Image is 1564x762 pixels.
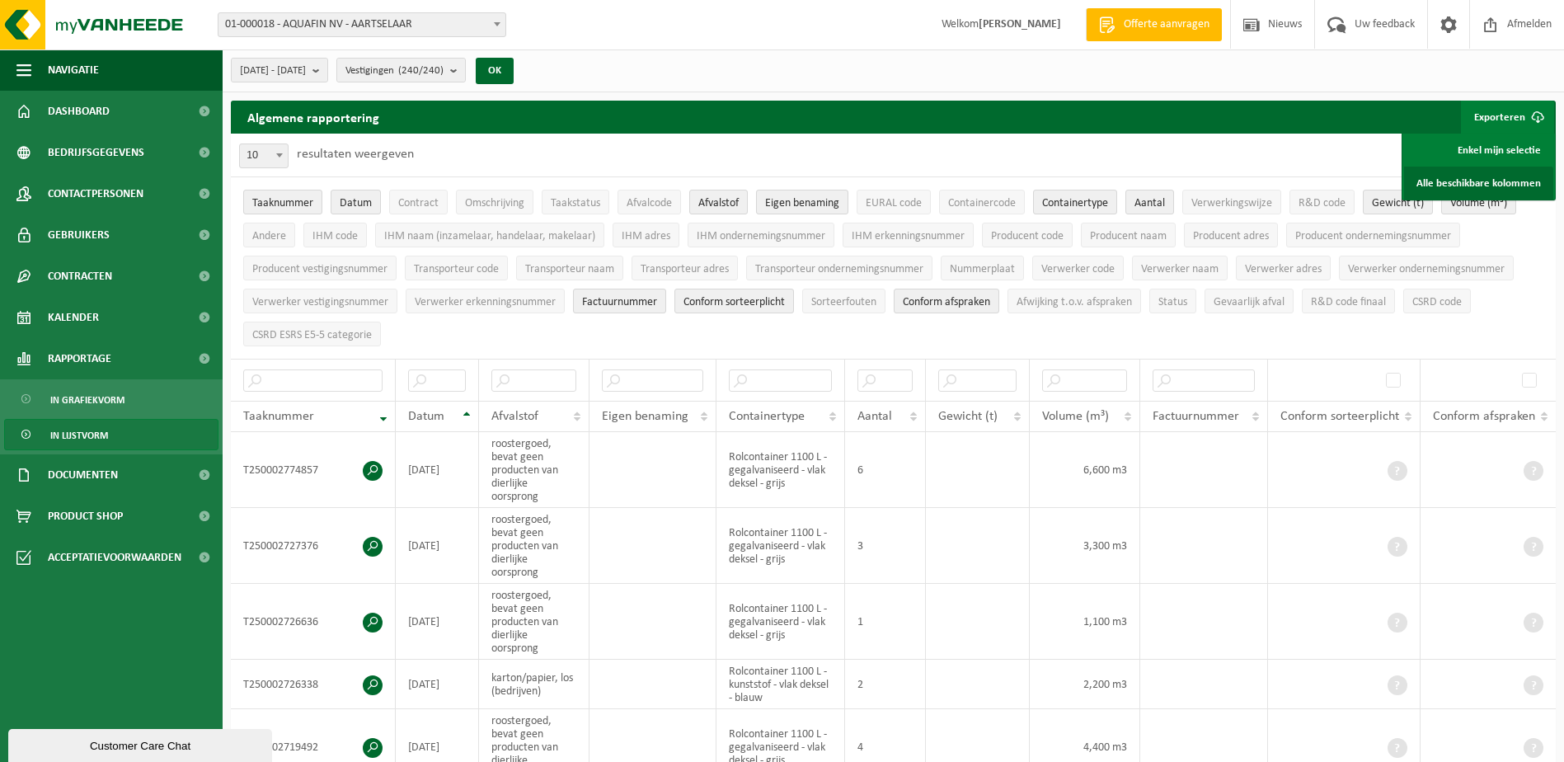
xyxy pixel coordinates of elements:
span: Bedrijfsgegevens [48,132,144,173]
h2: Algemene rapportering [231,101,396,134]
td: 6 [845,432,927,508]
strong: [PERSON_NAME] [979,18,1061,31]
a: In grafiekvorm [4,383,218,415]
span: EURAL code [866,197,922,209]
span: Status [1158,296,1187,308]
button: Verwerker ondernemingsnummerVerwerker ondernemingsnummer: Activate to sort [1339,256,1514,280]
button: ContainertypeContainertype: Activate to sort [1033,190,1117,214]
button: Producent codeProducent code: Activate to sort [982,223,1073,247]
td: T250002726338 [231,660,396,709]
span: Contract [398,197,439,209]
td: [DATE] [396,508,479,584]
button: AantalAantal: Activate to sort [1125,190,1174,214]
button: Producent vestigingsnummerProducent vestigingsnummer: Activate to sort [243,256,397,280]
span: Aantal [857,410,892,423]
a: Offerte aanvragen [1086,8,1222,41]
span: Transporteur code [414,263,499,275]
button: Verwerker adresVerwerker adres: Activate to sort [1236,256,1331,280]
span: Eigen benaming [765,197,839,209]
button: R&D codeR&amp;D code: Activate to sort [1289,190,1355,214]
td: roostergoed, bevat geen producten van dierlijke oorsprong [479,508,589,584]
td: [DATE] [396,584,479,660]
span: Verwerkingswijze [1191,197,1272,209]
span: Contracten [48,256,112,297]
button: IHM ondernemingsnummerIHM ondernemingsnummer: Activate to sort [688,223,834,247]
span: Vestigingen [345,59,444,83]
span: Gebruikers [48,214,110,256]
span: Datum [340,197,372,209]
button: CSRD codeCSRD code: Activate to sort [1403,289,1471,313]
button: TaakstatusTaakstatus: Activate to sort [542,190,609,214]
td: roostergoed, bevat geen producten van dierlijke oorsprong [479,584,589,660]
button: Volume (m³)Volume (m³): Activate to sort [1441,190,1516,214]
button: Verwerker codeVerwerker code: Activate to sort [1032,256,1124,280]
count: (240/240) [398,65,444,76]
button: Gewicht (t)Gewicht (t): Activate to sort [1363,190,1433,214]
span: Verwerker vestigingsnummer [252,296,388,308]
span: Afvalstof [491,410,538,423]
td: roostergoed, bevat geen producten van dierlijke oorsprong [479,432,589,508]
td: Rolcontainer 1100 L - kunststof - vlak deksel - blauw [716,660,845,709]
td: 1 [845,584,927,660]
td: 3 [845,508,927,584]
span: In lijstvorm [50,420,108,451]
button: R&D code finaalR&amp;D code finaal: Activate to sort [1302,289,1395,313]
td: T250002727376 [231,508,396,584]
span: Nummerplaat [950,263,1015,275]
button: Producent adresProducent adres: Activate to sort [1184,223,1278,247]
span: Omschrijving [465,197,524,209]
span: Rapportage [48,338,111,379]
span: [DATE] - [DATE] [240,59,306,83]
button: Gevaarlijk afval : Activate to sort [1205,289,1294,313]
span: Conform afspraken [1433,410,1535,423]
td: 1,100 m3 [1030,584,1140,660]
label: resultaten weergeven [297,148,414,161]
button: IHM erkenningsnummerIHM erkenningsnummer: Activate to sort [843,223,974,247]
button: Exporteren [1461,101,1554,134]
span: Afvalstof [698,197,739,209]
td: Rolcontainer 1100 L - gegalvaniseerd - vlak deksel - grijs [716,432,845,508]
span: Contactpersonen [48,173,143,214]
span: Kalender [48,297,99,338]
button: Transporteur ondernemingsnummerTransporteur ondernemingsnummer : Activate to sort [746,256,932,280]
button: TaaknummerTaaknummer: Activate to remove sorting [243,190,322,214]
button: Producent naamProducent naam: Activate to sort [1081,223,1176,247]
span: Afwijking t.o.v. afspraken [1017,296,1132,308]
span: Andere [252,230,286,242]
span: Factuurnummer [1153,410,1239,423]
td: 3,300 m3 [1030,508,1140,584]
td: [DATE] [396,432,479,508]
a: Alle beschikbare kolommen [1404,167,1553,200]
td: 2,200 m3 [1030,660,1140,709]
span: Verwerker adres [1245,263,1322,275]
span: Taaknummer [243,410,314,423]
button: Producent ondernemingsnummerProducent ondernemingsnummer: Activate to sort [1286,223,1460,247]
span: Gewicht (t) [938,410,998,423]
span: 10 [239,143,289,168]
span: Conform sorteerplicht [1280,410,1399,423]
span: Acceptatievoorwaarden [48,537,181,578]
span: Sorteerfouten [811,296,876,308]
button: StatusStatus: Activate to sort [1149,289,1196,313]
span: Containercode [948,197,1016,209]
button: AfvalstofAfvalstof: Activate to sort [689,190,748,214]
iframe: chat widget [8,726,275,762]
span: Verwerker code [1041,263,1115,275]
span: Conform sorteerplicht [683,296,785,308]
button: Eigen benamingEigen benaming: Activate to sort [756,190,848,214]
span: CSRD ESRS E5-5 categorie [252,329,372,341]
span: IHM ondernemingsnummer [697,230,825,242]
span: Conform afspraken [903,296,990,308]
span: IHM erkenningsnummer [852,230,965,242]
span: Dashboard [48,91,110,132]
span: Producent adres [1193,230,1269,242]
td: 6,600 m3 [1030,432,1140,508]
span: Transporteur ondernemingsnummer [755,263,923,275]
span: CSRD code [1412,296,1462,308]
span: Taaknummer [252,197,313,209]
button: ContractContract: Activate to sort [389,190,448,214]
span: R&D code finaal [1311,296,1386,308]
a: In lijstvorm [4,419,218,450]
span: Containertype [729,410,805,423]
